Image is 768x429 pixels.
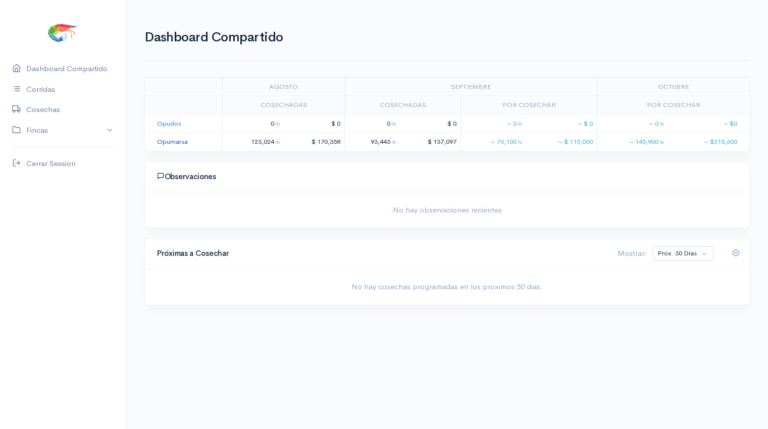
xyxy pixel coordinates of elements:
[400,133,461,151] td: $ 137,097
[526,133,597,151] td: ~ $ 115,000
[518,138,522,145] span: lb
[391,120,396,127] span: lb
[518,120,522,127] span: lb
[223,114,284,133] td: 0
[597,96,749,115] td: Por Cosechar
[526,114,597,133] td: ~ $ 0
[668,114,749,133] td: ~ $0
[344,114,399,133] td: 0
[157,172,737,181] h4: Observaciones
[223,96,345,115] td: Cosechadas
[597,77,749,96] td: octubre
[597,114,668,133] td: ~ 0
[157,119,181,128] a: Opudos
[659,120,664,127] span: lb
[461,133,526,151] td: ~ 76,100
[344,77,597,96] td: septiembre
[275,138,280,145] span: lb
[668,133,749,151] td: ~ $215,600
[145,269,749,305] div: No hay cosechas programadas en los proximos 30 dias.
[284,114,345,133] td: $ 0
[284,133,345,151] td: $ 170,358
[151,204,743,216] span: No hay observaciones recientes
[461,96,597,115] td: Por Cosechar
[157,137,188,146] a: Opumarsa
[344,96,460,115] td: Cosechadas
[275,120,280,127] span: lb
[461,114,526,133] td: ~ 0
[597,133,668,151] td: ~ 145,900
[344,133,399,151] td: 93,443
[157,249,605,258] h4: Próximas a Cosechar
[400,114,461,133] td: $ 0
[391,138,396,145] span: lb
[223,77,345,96] td: agosto
[659,138,664,145] span: lb
[144,30,750,45] h1: Dashboard Compartido
[611,248,647,259] div: Mostrar:
[223,133,284,151] td: 123,024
